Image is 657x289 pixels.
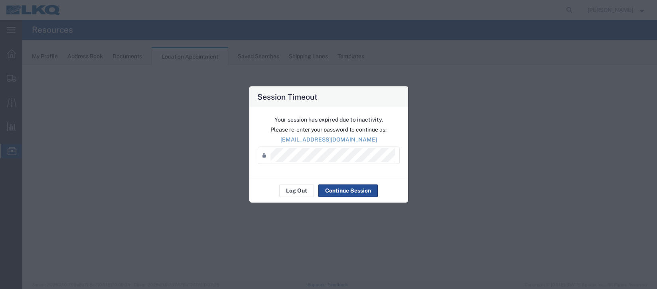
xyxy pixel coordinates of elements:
p: Please re-enter your password to continue as: [258,125,400,134]
p: [EMAIL_ADDRESS][DOMAIN_NAME] [258,135,400,144]
p: Your session has expired due to inactivity. [258,115,400,124]
button: Log Out [279,184,314,197]
h4: Session Timeout [257,90,318,102]
button: Continue Session [318,184,378,197]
